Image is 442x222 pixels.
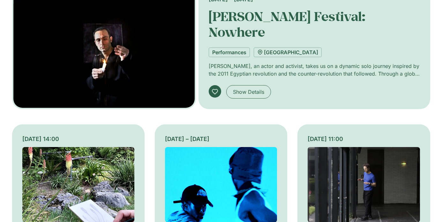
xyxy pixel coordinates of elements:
a: [PERSON_NAME] Festival: Nowhere [209,8,365,40]
div: [DATE] 11:00 [308,135,420,143]
div: [DATE] – [DATE] [165,135,277,143]
div: [DATE] 14:00 [22,135,134,143]
a: Show Details [226,85,271,99]
p: [PERSON_NAME], an actor and activist, takes us on a dynamic solo journey inspired by the 2011 Egy... [209,62,420,78]
span: Show Details [233,88,264,96]
a: Performances [209,48,250,57]
a: [GEOGRAPHIC_DATA] [254,48,322,57]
